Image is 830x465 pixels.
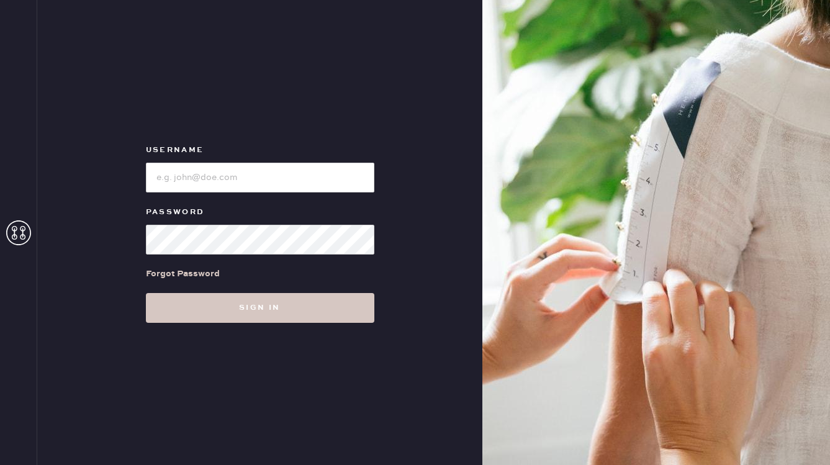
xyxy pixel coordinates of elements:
[146,205,374,220] label: Password
[146,143,374,158] label: Username
[146,293,374,323] button: Sign in
[146,267,220,281] div: Forgot Password
[146,255,220,293] a: Forgot Password
[146,163,374,192] input: e.g. john@doe.com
